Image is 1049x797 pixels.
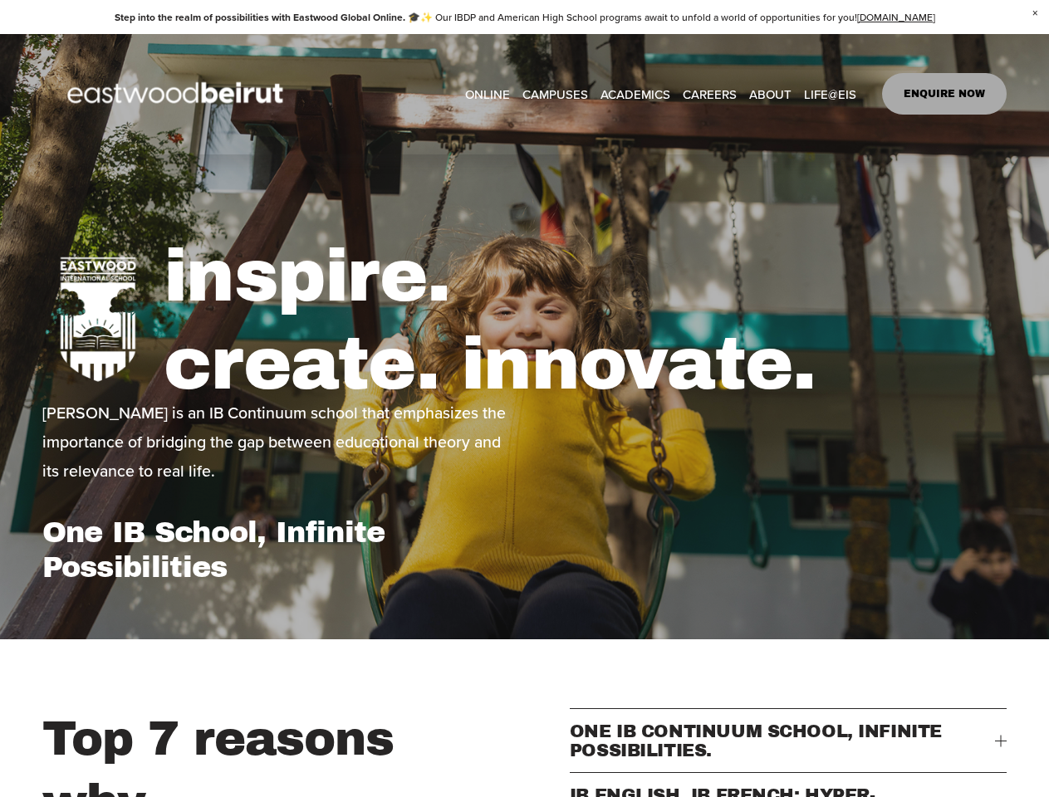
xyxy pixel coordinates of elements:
span: LIFE@EIS [804,83,856,105]
a: folder dropdown [804,81,856,106]
a: [DOMAIN_NAME] [857,10,935,24]
h1: inspire. create. innovate. [164,232,1007,408]
a: folder dropdown [522,81,588,106]
p: [PERSON_NAME] is an IB Continuum school that emphasizes the importance of bridging the gap betwee... [42,398,520,487]
button: ONE IB CONTINUUM SCHOOL, INFINITE POSSIBILITIES. [570,709,1007,772]
span: ONE IB CONTINUUM SCHOOL, INFINITE POSSIBILITIES. [570,721,996,760]
span: ACADEMICS [600,83,670,105]
a: ENQUIRE NOW [882,73,1007,115]
h1: One IB School, Infinite Possibilities [42,515,520,584]
a: CAREERS [683,81,737,106]
span: ABOUT [749,83,792,105]
img: EastwoodIS Global Site [42,51,313,136]
a: folder dropdown [600,81,670,106]
a: folder dropdown [749,81,792,106]
span: CAMPUSES [522,83,588,105]
a: ONLINE [465,81,510,106]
